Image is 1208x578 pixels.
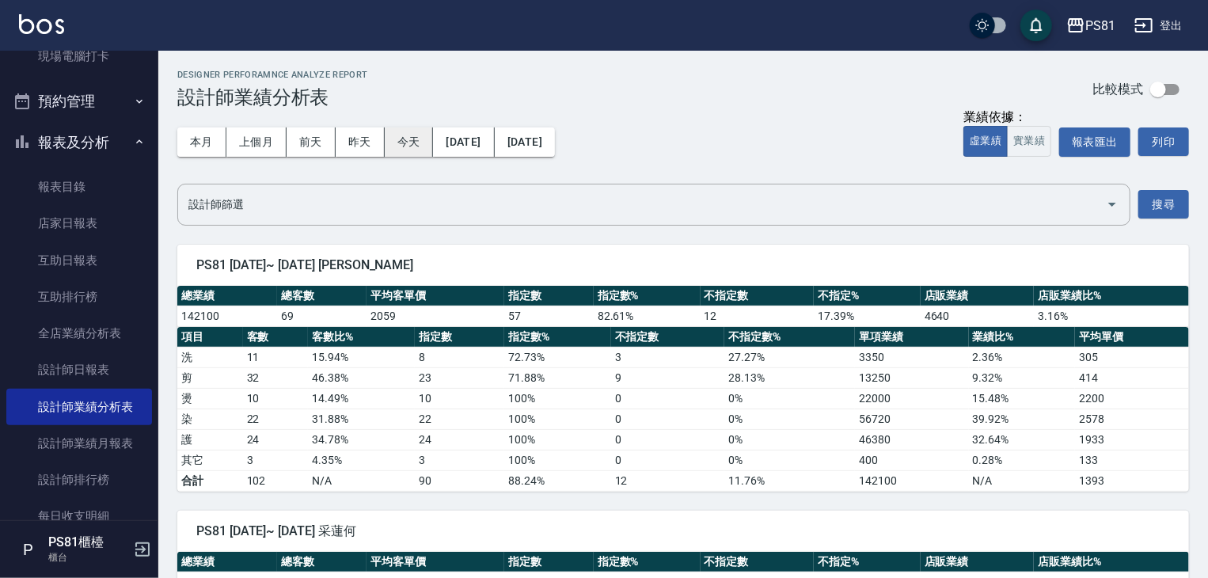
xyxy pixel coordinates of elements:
[724,450,855,470] td: 0 %
[921,286,1034,306] th: 店販業績
[177,327,1189,492] table: a dense table
[415,429,504,450] td: 24
[504,470,611,491] td: 88.24%
[48,534,129,550] h5: PS81櫃檯
[1128,11,1189,40] button: 登出
[177,409,243,429] td: 染
[277,552,367,572] th: 總客數
[6,205,152,241] a: 店家日報表
[196,257,1170,273] span: PS81 [DATE]~ [DATE] [PERSON_NAME]
[1034,552,1189,572] th: 店販業績比%
[177,286,277,306] th: 總業績
[969,450,1076,470] td: 0.28 %
[969,429,1076,450] td: 32.64 %
[243,450,309,470] td: 3
[243,347,309,367] td: 11
[1075,388,1189,409] td: 2200
[243,470,309,491] td: 102
[921,552,1034,572] th: 店販業績
[855,409,968,429] td: 56720
[1100,192,1125,217] button: Open
[1059,127,1130,157] button: 報表匯出
[969,470,1076,491] td: N/A
[177,470,243,491] td: 合計
[855,327,968,348] th: 單項業績
[243,388,309,409] td: 10
[196,523,1170,539] span: PS81 [DATE]~ [DATE] 采蓮何
[504,450,611,470] td: 100 %
[969,409,1076,429] td: 39.92 %
[611,470,724,491] td: 12
[855,450,968,470] td: 400
[1075,450,1189,470] td: 133
[308,347,415,367] td: 15.94 %
[1034,306,1189,326] td: 3.16 %
[1020,10,1052,41] button: save
[415,450,504,470] td: 3
[415,347,504,367] td: 8
[415,327,504,348] th: 指定數
[226,127,287,157] button: 上個月
[308,409,415,429] td: 31.88 %
[611,367,724,388] td: 9
[1075,347,1189,367] td: 305
[277,306,367,326] td: 69
[6,315,152,352] a: 全店業績分析表
[48,550,129,565] p: 櫃台
[855,429,968,450] td: 46380
[6,38,152,74] a: 現場電腦打卡
[969,347,1076,367] td: 2.36 %
[1085,16,1115,36] div: PS81
[385,127,434,157] button: 今天
[308,429,415,450] td: 34.78 %
[367,286,504,306] th: 平均客單價
[308,388,415,409] td: 14.49 %
[308,367,415,388] td: 46.38 %
[367,552,504,572] th: 平均客單價
[19,14,64,34] img: Logo
[1075,470,1189,491] td: 1393
[701,306,814,326] td: 12
[724,470,855,491] td: 11.76%
[724,409,855,429] td: 0 %
[177,327,243,348] th: 項目
[814,286,921,306] th: 不指定%
[177,367,243,388] td: 剪
[701,286,814,306] th: 不指定數
[724,367,855,388] td: 28.13 %
[177,70,368,80] h2: Designer Perforamnce Analyze Report
[504,286,594,306] th: 指定數
[963,126,1008,157] button: 虛業績
[184,191,1100,219] input: 選擇設計師
[855,470,968,491] td: 142100
[504,388,611,409] td: 100 %
[724,327,855,348] th: 不指定數%
[504,409,611,429] td: 100 %
[6,242,152,279] a: 互助日報表
[611,429,724,450] td: 0
[611,409,724,429] td: 0
[415,470,504,491] td: 90
[814,306,921,326] td: 17.39 %
[1075,327,1189,348] th: 平均單價
[177,429,243,450] td: 護
[855,347,968,367] td: 3350
[504,429,611,450] td: 100 %
[367,306,504,326] td: 2059
[855,388,968,409] td: 22000
[504,552,594,572] th: 指定數
[243,367,309,388] td: 32
[6,389,152,425] a: 設計師業績分析表
[6,498,152,534] a: 每日收支明細
[6,279,152,315] a: 互助排行榜
[504,306,594,326] td: 57
[921,306,1034,326] td: 4640
[1138,190,1189,219] button: 搜尋
[724,388,855,409] td: 0 %
[177,450,243,470] td: 其它
[6,81,152,122] button: 預約管理
[611,327,724,348] th: 不指定數
[177,552,277,572] th: 總業績
[724,429,855,450] td: 0 %
[243,429,309,450] td: 24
